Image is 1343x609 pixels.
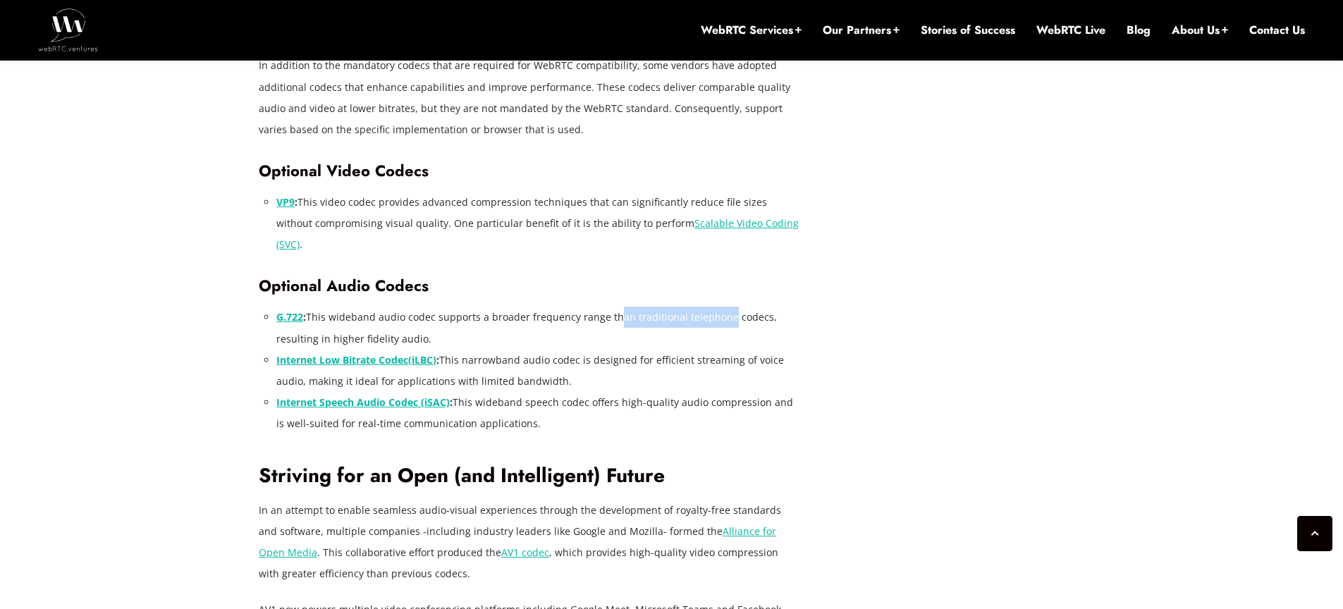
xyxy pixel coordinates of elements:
[701,23,802,38] a: WebRTC Services
[259,55,802,140] p: In addition to the mandatory codecs that are required for WebRTC compatibility, some vendors have...
[501,546,549,559] a: AV1 codec
[259,524,776,559] a: Alliance for Open Media
[38,8,98,51] img: WebRTC.ventures
[276,307,802,349] li: This wideband audio codec supports a broader frequency range than traditional telephone codecs, r...
[1127,23,1151,38] a: Blog
[412,353,433,367] strong: iLBC
[276,353,408,367] strong: Internet Low Bitrate Codec
[259,500,802,584] p: In an attempt to enable seamless audio-visual experiences through the development of royalty-free...
[259,276,802,295] h3: Optional Audio Codecs
[1249,23,1305,38] a: Contact Us
[276,353,439,367] strong: :
[921,23,1015,38] a: Stories of Success
[259,464,802,488] h2: Striving for an Open (and Intelligent) Future
[276,195,295,209] a: VP9
[1172,23,1228,38] a: About Us
[276,192,802,255] li: This video codec provides advanced compression techniques that can significantly reduce file size...
[276,310,303,324] a: G.722
[1036,23,1105,38] a: WebRTC Live
[295,195,298,209] strong: :
[276,350,802,392] li: This narrowband audio codec is designed for efficient streaming of voice audio, making it ideal f...
[259,161,802,180] h3: Optional Video Codecs
[276,395,453,409] strong: :
[823,23,900,38] a: Our Partners
[276,392,802,434] li: This wideband speech codec offers high-quality audio compression and is well-suited for real-time...
[276,310,306,324] strong: :
[276,353,436,367] a: Internet Low Bitrate Codec(iLBC)
[276,395,450,409] a: Internet Speech Audio Codec (iSAC)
